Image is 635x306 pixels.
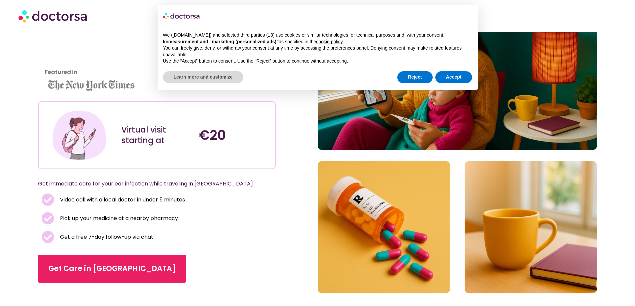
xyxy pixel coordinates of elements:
a: Get Care in [GEOGRAPHIC_DATA] [38,255,186,283]
span: Get Care in [GEOGRAPHIC_DATA] [48,263,176,274]
span: Get a free 7-day follow-up via chat [58,232,153,242]
div: Virtual visit starting at [121,125,192,146]
span: Pick up your medicine at a nearby pharmacy [58,214,178,223]
iframe: Customer reviews powered by Trustpilot [41,31,101,81]
button: Reject [397,71,433,83]
button: Learn more and customize [163,71,243,83]
p: Use the “Accept” button to consent. Use the “Reject” button to continue without accepting. [163,58,472,65]
h4: €20 [199,127,270,143]
p: We ([DOMAIN_NAME]) and selected third parties (13) use cookies or similar technologies for techni... [163,32,472,45]
img: Illustration depicting a young woman in a casual outfit, engaged with her smartphone. She has a p... [51,107,108,163]
button: Accept [435,71,472,83]
strong: Featured in [45,68,77,76]
a: cookie policy [316,39,342,44]
strong: measurement and “marketing (personalized ads)” [168,39,279,44]
img: logo [163,11,200,21]
p: Get immediate care for your ear infection while traveling in [GEOGRAPHIC_DATA] [38,179,259,188]
span: Video call with a local doctor in under 5 minutes [58,195,185,204]
p: You can freely give, deny, or withdraw your consent at any time by accessing the preferences pane... [163,45,472,58]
